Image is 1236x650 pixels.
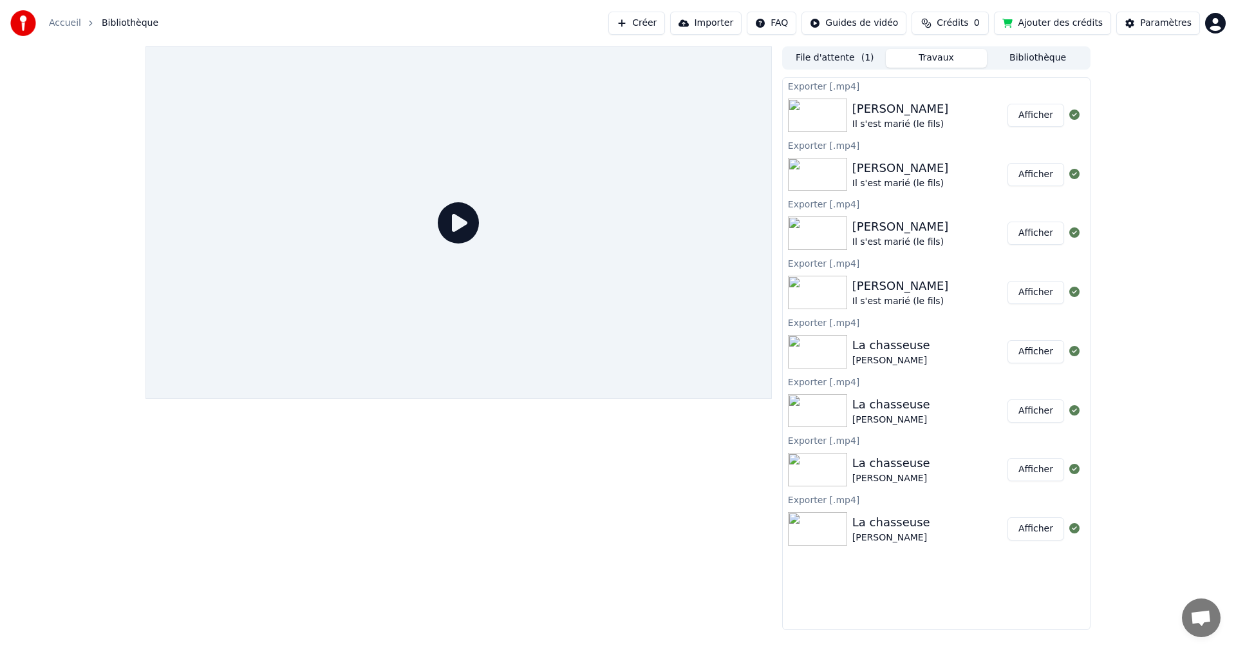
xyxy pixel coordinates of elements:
[747,12,796,35] button: FAQ
[801,12,906,35] button: Guides de vidéo
[783,314,1090,330] div: Exporter [.mp4]
[852,277,949,295] div: [PERSON_NAME]
[912,12,989,35] button: Crédits0
[852,159,949,177] div: [PERSON_NAME]
[852,531,930,544] div: [PERSON_NAME]
[937,17,968,30] span: Crédits
[1007,104,1064,127] button: Afficher
[783,255,1090,271] div: Exporter [.mp4]
[608,12,665,35] button: Créer
[852,454,930,472] div: La chasseuse
[1007,458,1064,481] button: Afficher
[670,12,742,35] button: Importer
[852,236,949,249] div: Il s'est marié (le fils)
[852,414,930,426] div: [PERSON_NAME]
[852,513,930,531] div: La chasseuse
[1007,163,1064,186] button: Afficher
[1140,17,1192,30] div: Paramètres
[886,49,988,68] button: Travaux
[987,49,1089,68] button: Bibliothèque
[1116,12,1200,35] button: Paramètres
[1182,598,1221,637] div: Ouvrir le chat
[49,17,158,30] nav: breadcrumb
[783,196,1090,211] div: Exporter [.mp4]
[1007,399,1064,423] button: Afficher
[49,17,81,30] a: Accueil
[852,396,930,414] div: La chasseuse
[783,432,1090,448] div: Exporter [.mp4]
[1007,340,1064,363] button: Afficher
[861,52,874,64] span: ( 1 )
[102,17,158,30] span: Bibliothèque
[994,12,1111,35] button: Ajouter des crédits
[852,354,930,367] div: [PERSON_NAME]
[974,17,980,30] span: 0
[852,118,949,131] div: Il s'est marié (le fils)
[1007,517,1064,540] button: Afficher
[1007,281,1064,304] button: Afficher
[10,10,36,36] img: youka
[852,218,949,236] div: [PERSON_NAME]
[783,137,1090,153] div: Exporter [.mp4]
[852,100,949,118] div: [PERSON_NAME]
[852,295,949,308] div: Il s'est marié (le fils)
[1007,222,1064,245] button: Afficher
[783,492,1090,507] div: Exporter [.mp4]
[783,78,1090,93] div: Exporter [.mp4]
[784,49,886,68] button: File d'attente
[852,336,930,354] div: La chasseuse
[852,472,930,485] div: [PERSON_NAME]
[852,177,949,190] div: Il s'est marié (le fils)
[783,374,1090,389] div: Exporter [.mp4]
